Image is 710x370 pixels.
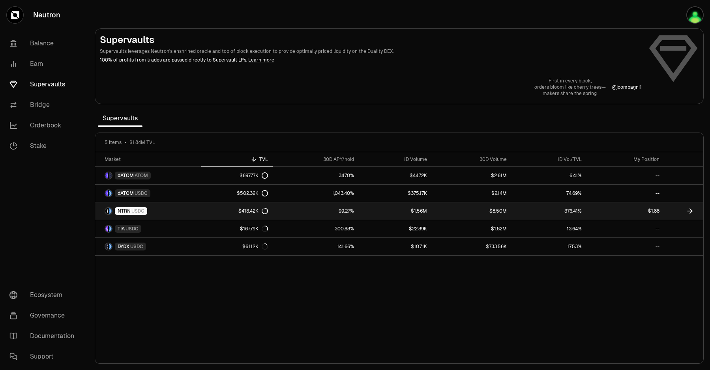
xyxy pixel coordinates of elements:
[273,238,359,255] a: 141.66%
[686,6,704,24] img: sA
[242,243,268,250] div: $61.12K
[129,139,155,146] span: $1.84M TVL
[95,220,201,237] a: TIA LogoUSDC LogoTIAUSDC
[201,220,273,237] a: $167.79K
[109,226,112,232] img: USDC Logo
[118,243,129,250] span: DYDX
[3,95,85,115] a: Bridge
[534,78,606,84] p: First in every block,
[511,220,586,237] a: 13.64%
[586,202,664,220] a: $1.88
[100,56,642,64] p: 100% of profits from trades are passed directly to Supervault LPs.
[95,202,201,220] a: NTRN LogoUSDC LogoNTRNUSDC
[432,202,511,220] a: $8.50M
[109,208,112,214] img: USDC Logo
[3,326,85,346] a: Documentation
[3,305,85,326] a: Governance
[130,243,143,250] span: USDC
[109,190,112,196] img: USDC Logo
[612,84,642,90] p: @ jcompagni1
[100,48,642,55] p: Supervaults leverages Neutron's enshrined oracle and top of block execution to provide optimally ...
[105,156,197,163] div: Market
[95,238,201,255] a: DYDX LogoUSDC LogoDYDXUSDC
[240,226,268,232] div: $167.79K
[248,57,274,63] a: Learn more
[359,167,432,184] a: $44.72K
[273,167,359,184] a: 34.70%
[118,172,134,179] span: dATOM
[586,238,664,255] a: --
[237,190,268,196] div: $502.32K
[436,156,507,163] div: 30D Volume
[359,185,432,202] a: $375.17K
[586,167,664,184] a: --
[359,202,432,220] a: $1.56M
[118,226,125,232] span: TIA
[534,90,606,97] p: makers share the spring.
[511,238,586,255] a: 17.53%
[277,156,354,163] div: 30D APY/hold
[105,172,108,179] img: dATOM Logo
[201,202,273,220] a: $413.42K
[511,202,586,220] a: 376.41%
[3,74,85,95] a: Supervaults
[3,115,85,136] a: Orderbook
[586,185,664,202] a: --
[201,185,273,202] a: $502.32K
[131,208,144,214] span: USDC
[201,238,273,255] a: $61.12K
[432,167,511,184] a: $2.61M
[3,346,85,367] a: Support
[105,139,122,146] span: 5 items
[98,110,142,126] span: Supervaults
[109,172,112,179] img: ATOM Logo
[201,167,273,184] a: $697.77K
[135,172,148,179] span: ATOM
[3,136,85,156] a: Stake
[3,54,85,74] a: Earn
[534,84,606,90] p: orders bloom like cherry trees—
[238,208,268,214] div: $413.42K
[3,285,85,305] a: Ecosystem
[95,167,201,184] a: dATOM LogoATOM LogodATOMATOM
[273,185,359,202] a: 1,043.40%
[118,190,134,196] span: dATOM
[273,220,359,237] a: 300.88%
[612,84,642,90] a: @jcompagni1
[432,238,511,255] a: $733.56K
[363,156,427,163] div: 1D Volume
[105,243,108,250] img: DYDX Logo
[516,156,582,163] div: 1D Vol/TVL
[511,167,586,184] a: 6.41%
[105,190,108,196] img: dATOM Logo
[100,34,642,46] h2: Supervaults
[95,185,201,202] a: dATOM LogoUSDC LogodATOMUSDC
[359,220,432,237] a: $22.89K
[105,208,108,214] img: NTRN Logo
[273,202,359,220] a: 99.27%
[105,226,108,232] img: TIA Logo
[240,172,268,179] div: $697.77K
[591,156,659,163] div: My Position
[126,226,139,232] span: USDC
[511,185,586,202] a: 74.69%
[109,243,112,250] img: USDC Logo
[135,190,148,196] span: USDC
[359,238,432,255] a: $10.71K
[534,78,606,97] a: First in every block,orders bloom like cherry trees—makers share the spring.
[3,33,85,54] a: Balance
[206,156,268,163] div: TVL
[432,185,511,202] a: $2.14M
[586,220,664,237] a: --
[118,208,131,214] span: NTRN
[432,220,511,237] a: $1.82M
